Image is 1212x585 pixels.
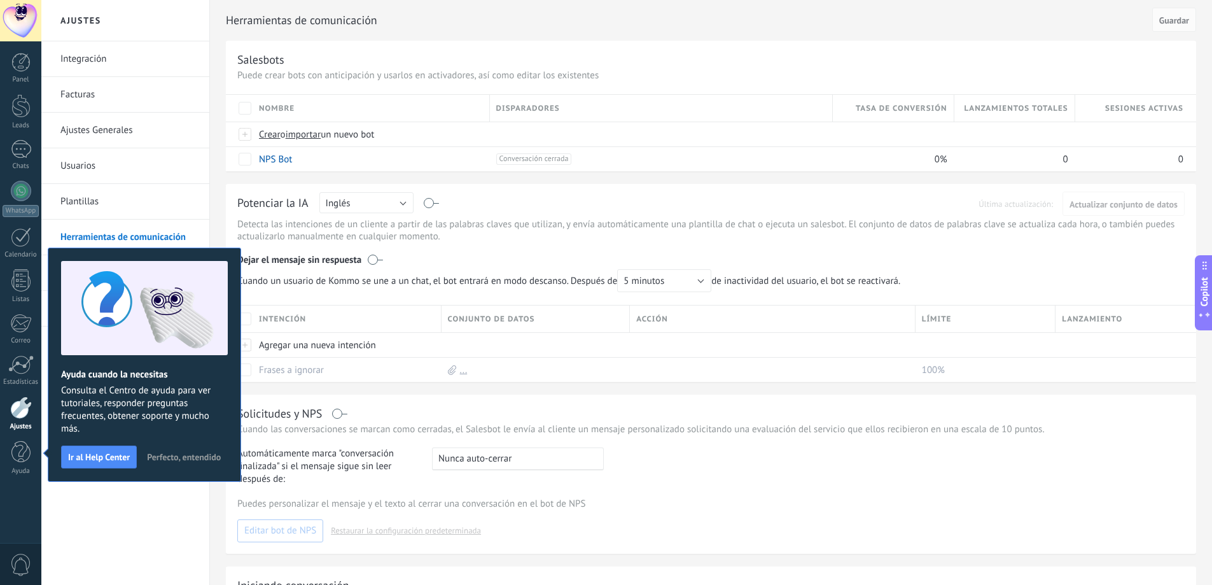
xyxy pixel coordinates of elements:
div: Leads [3,122,39,130]
span: Copilot [1198,277,1211,306]
div: Ayuda [3,467,39,476]
div: Chats [3,162,39,171]
a: Ajustes Generales [60,113,197,148]
div: 0% [833,147,947,171]
span: Inglés [326,197,351,209]
span: o [281,129,286,141]
span: Disparadores [496,102,560,115]
h2: Ayuda cuando la necesitas [61,369,228,381]
span: Ir al Help Center [68,453,130,462]
div: Salesbots [237,52,284,67]
button: Perfecto, entendido [141,448,226,467]
button: Inglés [319,192,414,213]
span: Intención [259,313,306,325]
span: 0% [935,153,947,166]
a: Usuarios [60,148,197,184]
span: un nuevo bot [321,129,374,141]
a: ... [460,364,468,376]
span: Guardar [1159,16,1189,25]
div: Dejar el mensaje sin respuesta [237,245,1185,269]
h2: Herramientas de comunicación [226,8,1148,33]
div: Potenciar la IA [237,195,309,212]
p: Cuando las conversaciones se marcan como cerradas, el Salesbot le envía al cliente un mensaje per... [237,423,1185,435]
button: 5 minutos [617,269,711,292]
div: Ajustes [3,423,39,431]
span: importar [286,129,321,141]
span: Perfecto, entendido [147,453,221,462]
span: Crear [259,129,281,141]
p: Puedes personalizar el mensaje y el texto al cerrar una conversación en el bot de NPS [237,498,1185,510]
li: Integración [41,41,209,77]
span: 0 [1063,153,1068,166]
span: Conjunto de datos [448,313,535,325]
a: Integración [60,41,197,77]
p: Puede crear bots con anticipación y usarlos en activadores, así como editar los existentes [237,69,1185,81]
div: WhatsApp [3,205,39,217]
a: Frases a ignorar [259,364,324,376]
li: Usuarios [41,148,209,184]
span: Lanzamiento [1062,313,1122,325]
div: Calendario [3,251,39,259]
div: Estadísticas [3,378,39,386]
p: Detecta las intenciones de un cliente a partir de las palabras claves que utilizan, y envía autom... [237,218,1185,243]
span: 5 minutos [623,275,664,287]
a: Herramientas de comunicación [60,220,197,255]
li: Plantillas [41,184,209,220]
button: Ir al Help Center [61,446,137,469]
span: Límite [922,313,952,325]
span: Consulta el Centro de ayuda para ver tutoriales, responder preguntas frecuentes, obtener soporte ... [61,384,228,435]
div: 0 [1075,147,1183,171]
a: NPS Bot [259,153,292,166]
span: Automáticamente marca "conversación finalizada" si el mensaje sigue sin leer después de: [237,448,421,486]
div: Solicitudes y NPS [237,406,322,421]
span: 0 [1178,153,1183,166]
div: Correo [3,337,39,345]
span: Acción [636,313,668,325]
span: Lanzamientos totales [964,102,1068,115]
li: Facturas [41,77,209,113]
span: Nunca auto-cerrar [438,453,512,465]
span: Tasa de conversión [856,102,947,115]
span: 100% [922,364,945,376]
a: Facturas [60,77,197,113]
span: Sesiones activas [1105,102,1183,115]
div: Listas [3,295,39,304]
li: Ajustes Generales [41,113,209,148]
span: Conversación cerrada [496,153,572,165]
div: 100% [916,358,1050,382]
div: 0 [954,147,1069,171]
button: Guardar [1152,8,1196,32]
li: Herramientas de comunicación [41,220,209,255]
div: Agregar una nueva intención [253,333,435,357]
span: de inactividad del usuario, el bot se reactivará. [237,269,907,292]
span: Nombre [259,102,295,115]
a: Plantillas [60,184,197,220]
div: Panel [3,76,39,84]
span: Cuando un usuario de Kommo se une a un chat, el bot entrará en modo descanso. Después de [237,269,711,292]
